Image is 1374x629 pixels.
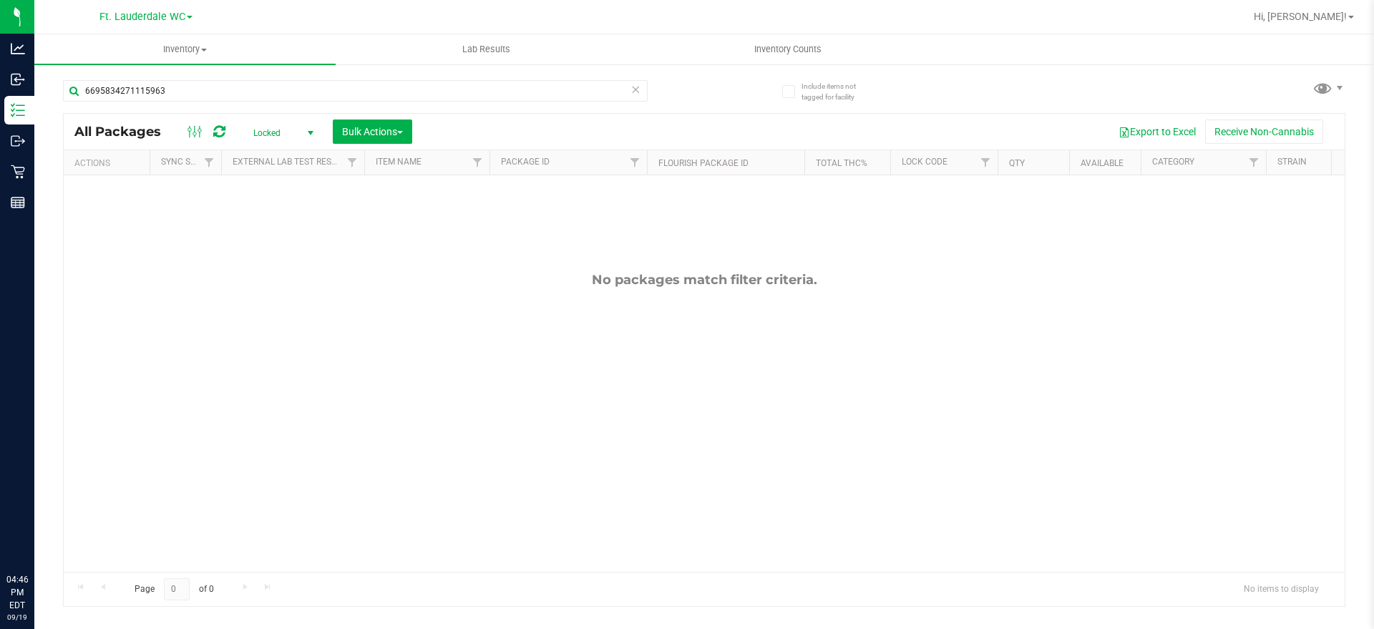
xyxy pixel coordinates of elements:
inline-svg: Analytics [11,42,25,56]
span: All Packages [74,124,175,140]
a: Inventory [34,34,336,64]
a: Filter [974,150,998,175]
div: Actions [74,158,144,168]
inline-svg: Retail [11,165,25,179]
a: Flourish Package ID [658,158,749,168]
span: Hi, [PERSON_NAME]! [1254,11,1347,22]
a: Sync Status [161,157,216,167]
button: Export to Excel [1109,120,1205,144]
span: No items to display [1232,578,1330,600]
input: Search Package ID, Item Name, SKU, Lot or Part Number... [63,80,648,102]
a: Total THC% [816,158,867,168]
inline-svg: Inventory [11,103,25,117]
span: Page of 0 [122,578,225,600]
span: Ft. Lauderdale WC [99,11,185,23]
a: Filter [198,150,221,175]
span: Clear [630,80,640,99]
a: External Lab Test Result [233,157,345,167]
a: Filter [1242,150,1266,175]
a: Filter [623,150,647,175]
div: No packages match filter criteria. [64,272,1345,288]
a: Inventory Counts [637,34,938,64]
inline-svg: Reports [11,195,25,210]
span: Bulk Actions [342,126,403,137]
inline-svg: Outbound [11,134,25,148]
a: Package ID [501,157,550,167]
a: Lab Results [336,34,637,64]
inline-svg: Inbound [11,72,25,87]
span: Include items not tagged for facility [801,81,873,102]
a: Item Name [376,157,422,167]
a: Qty [1009,158,1025,168]
span: Lab Results [443,43,530,56]
span: Inventory [34,43,336,56]
p: 04:46 PM EDT [6,573,28,612]
a: Available [1081,158,1124,168]
span: Inventory Counts [735,43,841,56]
a: Filter [341,150,364,175]
a: Strain [1277,157,1307,167]
a: Lock Code [902,157,947,167]
button: Bulk Actions [333,120,412,144]
a: Filter [466,150,489,175]
p: 09/19 [6,612,28,623]
a: Category [1152,157,1194,167]
iframe: Resource center [14,515,57,557]
button: Receive Non-Cannabis [1205,120,1323,144]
